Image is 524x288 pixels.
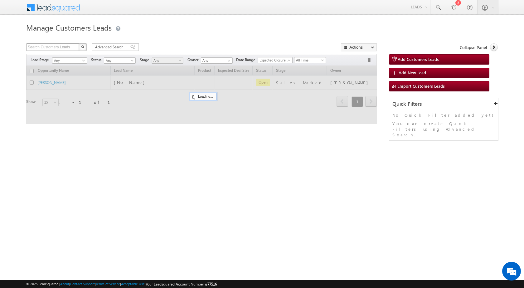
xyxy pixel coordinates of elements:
[85,192,113,201] em: Start Chat
[102,3,117,18] div: Minimize live chat window
[392,112,495,118] p: No Quick Filter added yet!
[389,98,498,110] div: Quick Filters
[294,57,326,63] a: All Time
[121,282,145,286] a: Acceptable Use
[152,57,183,64] a: Any
[207,282,217,286] span: 77516
[31,57,51,63] span: Lead Stage
[26,22,112,32] span: Manage Customers Leads
[52,57,87,64] a: Any
[26,281,217,287] span: © 2025 LeadSquared | | | | |
[70,282,95,286] a: Contact Support
[398,56,439,62] span: Add Customers Leads
[201,57,233,64] input: Type to Search
[140,57,152,63] span: Stage
[236,57,258,63] span: Date Range
[398,83,445,89] span: Import Customers Leads
[96,282,120,286] a: Terms of Service
[146,282,217,286] span: Your Leadsquared Account Number is
[258,57,293,63] a: Expected Closure Date
[187,57,201,63] span: Owner
[104,57,136,64] a: Any
[258,57,290,63] span: Expected Closure Date
[60,282,69,286] a: About
[294,57,324,63] span: All Time
[460,45,487,50] span: Collapse Panel
[104,58,134,63] span: Any
[52,58,85,63] span: Any
[392,121,495,138] p: You can create Quick Filters using Advanced Search.
[8,58,114,187] textarea: Type your message and hit 'Enter'
[91,57,104,63] span: Status
[11,33,26,41] img: d_60004797649_company_0_60004797649
[95,44,125,50] span: Advanced Search
[341,43,377,51] button: Actions
[32,33,105,41] div: Chat with us now
[190,93,216,100] div: Loading...
[224,58,232,64] a: Show All Items
[81,45,84,48] img: Search
[399,70,426,75] span: Add New Lead
[152,58,182,63] span: Any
